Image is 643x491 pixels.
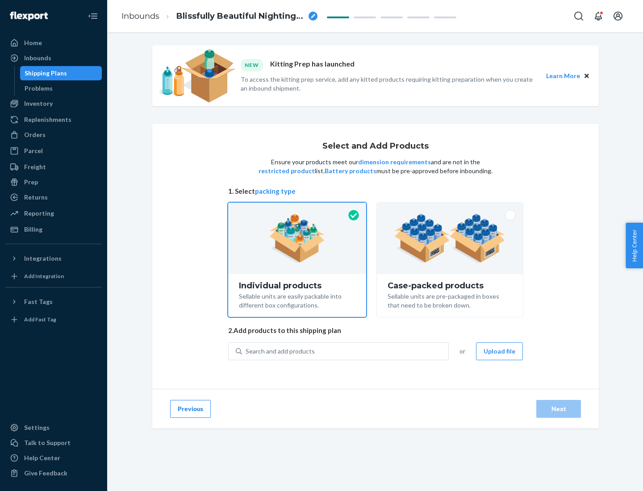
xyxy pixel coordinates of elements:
img: Flexport logo [10,12,48,21]
div: Shipping Plans [25,69,67,78]
p: Ensure your products meet our and are not in the list. must be pre-approved before inbounding. [258,158,493,175]
div: Billing [24,225,42,234]
a: Add Fast Tag [5,312,102,327]
div: Integrations [24,254,62,263]
button: Open Search Box [570,7,588,25]
div: Parcel [24,146,43,155]
button: Close [582,71,592,81]
div: Inbounds [24,54,51,62]
span: or [459,347,465,356]
a: Reporting [5,206,102,221]
div: Add Fast Tag [24,316,56,323]
button: dimension requirements [358,158,431,166]
button: Give Feedback [5,466,102,480]
span: 1. Select [228,187,523,196]
a: Settings [5,420,102,435]
div: Prep [24,178,38,187]
div: Add Integration [24,272,64,280]
div: Sellable units are easily packable into different box configurations. [239,290,355,310]
div: Replenishments [24,115,71,124]
div: Freight [24,162,46,171]
div: Reporting [24,209,54,218]
a: Billing [5,222,102,237]
div: Give Feedback [24,469,67,478]
div: Help Center [24,454,60,462]
div: Case-packed products [388,281,512,290]
div: NEW [241,59,263,71]
div: Orders [24,130,46,139]
button: Help Center [626,223,643,268]
span: 2. Add products to this shipping plan [228,326,523,335]
img: case-pack.59cecea509d18c883b923b81aeac6d0b.png [394,214,505,263]
div: Individual products [239,281,355,290]
p: Kitting Prep has launched [270,59,355,71]
button: restricted product [259,166,315,175]
button: Close Navigation [84,7,102,25]
button: Open notifications [589,7,607,25]
a: Talk to Support [5,436,102,450]
button: Learn More [546,71,580,81]
ol: breadcrumbs [114,3,325,29]
a: Inventory [5,96,102,111]
img: individual-pack.facf35554cb0f1810c75b2bd6df2d64e.png [269,214,325,263]
a: Orders [5,128,102,142]
div: Returns [24,193,48,202]
button: Battery products [325,166,376,175]
a: Help Center [5,451,102,465]
button: Next [536,400,581,418]
a: Returns [5,190,102,204]
div: Problems [25,84,53,93]
button: Previous [170,400,211,418]
div: Settings [24,423,50,432]
div: Sellable units are pre-packaged in boxes that need to be broken down. [388,290,512,310]
a: Inbounds [121,11,159,21]
a: Home [5,36,102,50]
a: Inbounds [5,51,102,65]
button: Fast Tags [5,295,102,309]
a: Replenishments [5,112,102,127]
a: Problems [20,81,102,96]
a: Prep [5,175,102,189]
p: To access the kitting prep service, add any kitted products requiring kitting preparation when yo... [241,75,538,93]
a: Freight [5,160,102,174]
h1: Select and Add Products [322,142,429,151]
a: Parcel [5,144,102,158]
div: Talk to Support [24,438,71,447]
button: Upload file [476,342,523,360]
button: Integrations [5,251,102,266]
button: Open account menu [609,7,627,25]
button: packing type [255,187,296,196]
div: Fast Tags [24,297,53,306]
div: Search and add products [246,347,315,356]
div: Home [24,38,42,47]
div: Inventory [24,99,53,108]
a: Shipping Plans [20,66,102,80]
a: Add Integration [5,269,102,283]
span: Blissfully Beautiful Nightingale [176,11,305,22]
div: Next [544,404,573,413]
